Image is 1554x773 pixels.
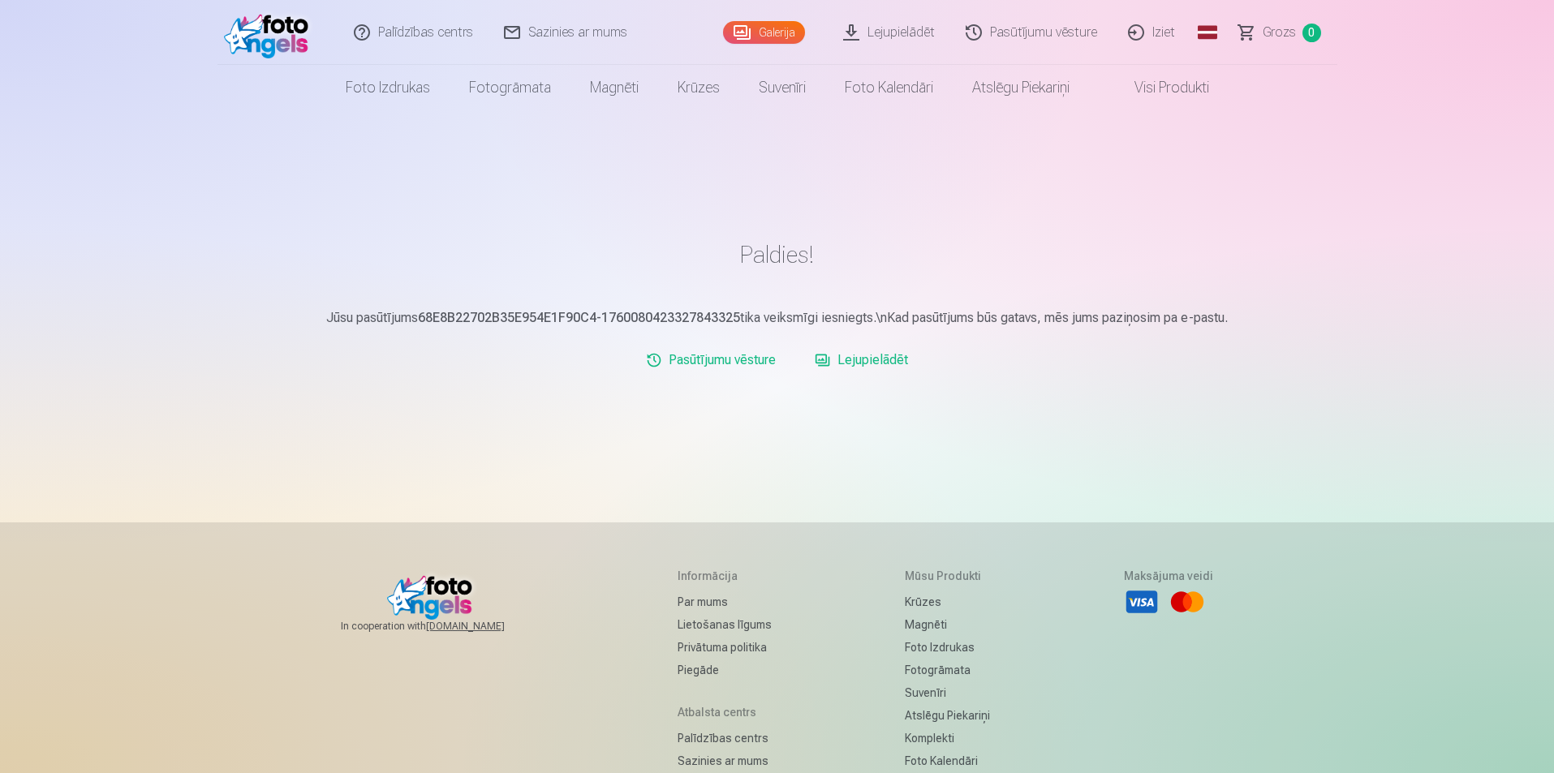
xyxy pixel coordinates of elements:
[905,613,990,636] a: Magnēti
[224,6,317,58] img: /fa1
[905,727,990,749] a: Komplekti
[905,590,990,613] a: Krūzes
[1169,584,1205,620] li: Mastercard
[678,568,772,584] h5: Informācija
[1302,24,1321,42] span: 0
[426,620,544,633] a: [DOMAIN_NAME]
[678,613,772,636] a: Lietošanas līgums
[570,65,658,110] a: Magnēti
[905,659,990,681] a: Fotogrāmata
[678,704,772,720] h5: Atbalsta centrs
[723,21,805,44] a: Galerija
[1089,65,1229,110] a: Visi produkti
[678,749,772,772] a: Sazinies ar mums
[905,568,990,584] h5: Mūsu produkti
[953,65,1089,110] a: Atslēgu piekariņi
[303,240,1251,269] h1: Paldies!
[678,659,772,681] a: Piegāde
[905,704,990,727] a: Atslēgu piekariņi
[450,65,570,110] a: Fotogrāmata
[905,681,990,704] a: Suvenīri
[639,344,782,376] a: Pasūtījumu vēsture
[1263,23,1296,42] span: Grozs
[1124,568,1213,584] h5: Maksājuma veidi
[808,344,915,376] a: Lejupielādēt
[303,308,1251,328] p: Jūsu pasūtījums tika veiksmīgi iesniegts.\nKad pasūtījums būs gatavs, mēs jums paziņosim pa e-pastu.
[678,636,772,659] a: Privātuma politika
[825,65,953,110] a: Foto kalendāri
[326,65,450,110] a: Foto izdrukas
[739,65,825,110] a: Suvenīri
[678,727,772,749] a: Palīdzības centrs
[1124,584,1160,620] li: Visa
[341,620,544,633] span: In cooperation with
[658,65,739,110] a: Krūzes
[678,590,772,613] a: Par mums
[905,749,990,772] a: Foto kalendāri
[418,310,740,325] b: 68E8B22702B35E954E1F90C4-1760080423327843325
[905,636,990,659] a: Foto izdrukas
